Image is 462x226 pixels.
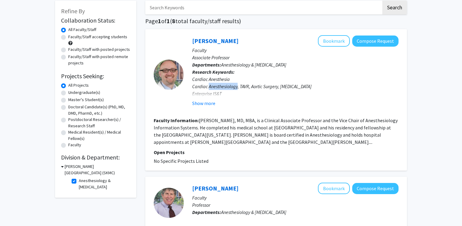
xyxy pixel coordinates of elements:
a: [PERSON_NAME] [192,184,239,192]
fg-read-more: [PERSON_NAME], MD, MBA, is a Clinical Associate Professor and the Vice Chair of Anesthesiology In... [154,117,398,145]
h3: [PERSON_NAME][GEOGRAPHIC_DATA] (SKMC) [65,163,130,176]
button: Add Kent Berg to Bookmarks [318,35,350,47]
button: Search [382,1,407,14]
label: Medical Resident(s) / Medical Fellow(s) [68,129,130,142]
p: Associate Professor [192,54,399,61]
label: Faculty/Staff with posted projects [68,46,130,53]
input: Search Keywords [145,1,381,14]
a: [PERSON_NAME] [192,37,239,45]
button: Add Jeffrey Joseph to Bookmarks [318,183,350,194]
span: Anesthesiology & [MEDICAL_DATA] [221,62,286,68]
label: Faculty [68,142,81,148]
label: Postdoctoral Researcher(s) / Research Staff [68,116,130,129]
label: Undergraduate(s) [68,89,100,96]
p: Professor [192,201,399,209]
div: Cardiac Anesthesia Cardiac Anesthesiology, TAVR, Aortic Surgery, [MEDICAL_DATA] Enterprise IS&T H... [192,76,399,104]
label: Doctoral Candidate(s) (PhD, MD, DMD, PharmD, etc.) [68,104,130,116]
button: Show more [192,100,215,107]
span: Anesthesiology & [MEDICAL_DATA] [221,209,286,215]
button: Compose Request to Jeffrey Joseph [352,183,399,194]
button: Compose Request to Kent Berg [352,36,399,47]
p: Faculty [192,194,399,201]
p: Faculty [192,47,399,54]
b: Research Keywords: [192,69,235,75]
label: Faculty/Staff accepting students [68,34,127,40]
b: Faculty Information: [154,117,199,123]
span: 1 [158,17,161,25]
h2: Projects Seeking: [61,73,130,80]
span: Refine By [61,7,85,15]
h2: Collaboration Status: [61,17,130,24]
label: Master's Student(s) [68,97,104,103]
b: Departments: [192,209,221,215]
b: Departments: [192,62,221,68]
h2: Division & Department: [61,154,130,161]
span: 1 [167,17,170,25]
span: 8 [172,17,175,25]
label: Faculty/Staff with posted remote projects [68,54,130,66]
label: Anesthesiology & [MEDICAL_DATA] [79,178,129,190]
iframe: Chat [5,199,26,221]
h1: Page of ( total faculty/staff results) [145,17,407,25]
span: No Specific Projects Listed [154,158,208,164]
label: All Projects [68,82,89,88]
label: All Faculty/Staff [68,26,96,33]
p: Open Projects [154,149,399,156]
